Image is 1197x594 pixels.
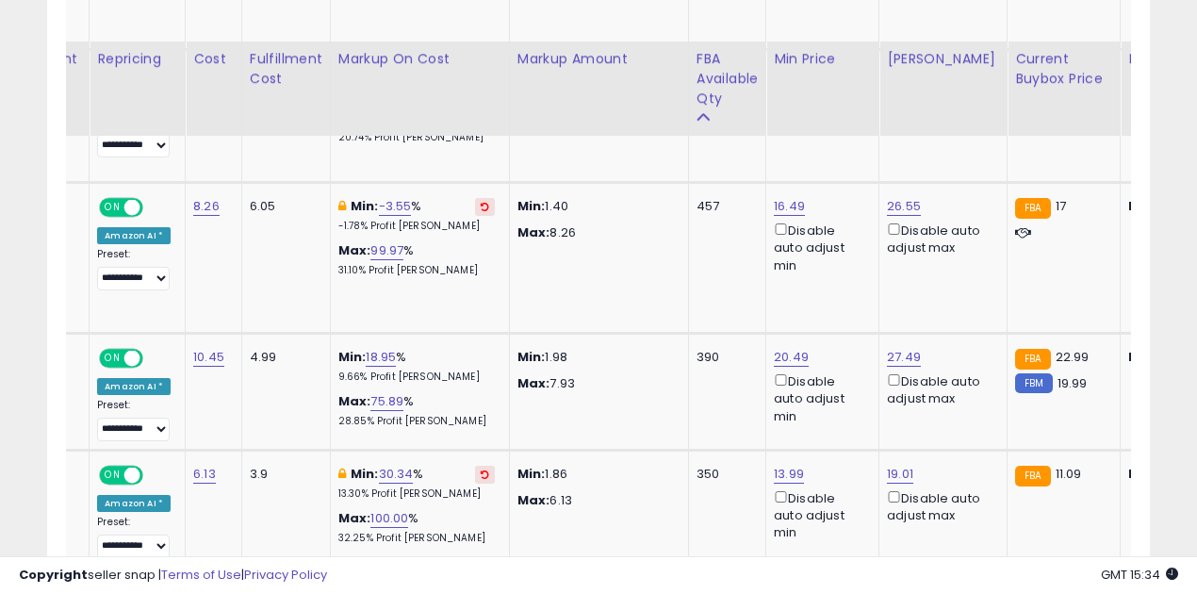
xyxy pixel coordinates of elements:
a: 99.97 [370,241,403,260]
div: Disable auto adjust max [887,371,992,407]
a: 10.45 [193,348,224,367]
small: FBM [1015,373,1052,393]
div: Cost [193,50,234,70]
small: FBA [1015,198,1050,219]
div: Fulfillment [5,50,81,70]
a: 30.34 [379,465,414,484]
a: Privacy Policy [244,566,327,584]
p: 6.13 [517,492,674,509]
p: 31.10% Profit [PERSON_NAME] [338,264,495,277]
div: % [338,510,495,545]
div: Disable auto adjust min [774,487,864,542]
b: Max: [338,392,371,410]
a: 26.55 [887,197,921,216]
div: 4.99 [250,349,316,366]
a: 18.95 [366,348,396,367]
div: Disable auto adjust min [774,371,864,425]
div: Current Buybox Price [1015,50,1112,90]
p: 13.30% Profit [PERSON_NAME] [338,487,495,501]
p: 1.86 [517,466,674,483]
div: FBA Available Qty [697,50,758,109]
span: 22.99 [1056,348,1090,366]
div: 350 [697,466,751,483]
strong: Min: [517,197,546,215]
i: Revert to store-level Min Markup [481,202,489,211]
span: ON [101,200,124,216]
a: 100.00 [370,509,408,528]
a: 16.49 [774,197,805,216]
div: 6.05 [250,198,316,215]
a: 75.89 [370,392,403,411]
b: Max: [338,509,371,527]
div: Preset: [97,248,171,290]
p: 28.85% Profit [PERSON_NAME] [338,415,495,428]
p: -1.78% Profit [PERSON_NAME] [338,220,495,233]
p: 7.93 [517,375,674,392]
a: 19.01 [887,465,913,484]
div: % [338,393,495,428]
div: % [338,349,495,384]
div: 457 [697,198,751,215]
div: Disable auto adjust max [887,220,992,256]
span: 19.99 [1058,374,1088,392]
div: Preset: [97,516,171,558]
span: OFF [140,200,171,216]
div: Amazon AI * [97,495,171,512]
p: 32.25% Profit [PERSON_NAME] [338,532,495,545]
a: 8.26 [193,197,220,216]
i: This overrides the store level min markup for this listing [338,200,346,212]
small: FBA [1015,349,1050,370]
span: 2025-08-12 15:34 GMT [1101,566,1178,584]
strong: Max: [517,374,550,392]
div: Amazon AI * [97,227,171,244]
div: Markup Amount [517,50,680,70]
span: 11.09 [1056,465,1082,483]
span: 17 [1056,197,1066,215]
div: Amazon AI * [97,378,171,395]
span: ON [101,351,124,367]
strong: Min: [517,348,546,366]
div: 390 [697,349,751,366]
a: 13.99 [774,465,804,484]
b: Min: [351,465,379,483]
p: 8.26 [517,224,674,241]
div: Markup on Cost [338,50,501,70]
div: seller snap | | [19,567,327,585]
a: Terms of Use [161,566,241,584]
div: Min Price [774,50,871,70]
span: OFF [140,467,171,483]
p: 1.40 [517,198,674,215]
th: The percentage added to the cost of goods (COGS) that forms the calculator for Min & Max prices. [330,42,509,137]
strong: Max: [517,223,550,241]
span: ON [101,467,124,483]
div: Preset: [97,399,171,441]
p: 1.98 [517,349,674,366]
div: Repricing [97,50,177,70]
div: 3.9 [250,466,316,483]
a: 6.13 [193,465,216,484]
strong: Max: [517,491,550,509]
div: % [338,198,495,233]
p: 20.74% Profit [PERSON_NAME] [338,131,495,144]
b: Min: [351,197,379,215]
p: 9.66% Profit [PERSON_NAME] [338,371,495,384]
div: Disable auto adjust max [887,487,992,524]
strong: Min: [517,465,546,483]
strong: Copyright [19,566,88,584]
b: Min: [338,348,367,366]
a: 20.49 [774,348,809,367]
a: 27.49 [887,348,921,367]
b: Max: [338,241,371,259]
div: % [338,466,495,501]
div: % [338,242,495,277]
div: Fulfillment Cost [250,50,322,90]
small: FBA [1015,466,1050,487]
a: -3.55 [379,197,412,216]
span: OFF [140,351,171,367]
div: [PERSON_NAME] [887,50,999,70]
div: Disable auto adjust min [774,220,864,274]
